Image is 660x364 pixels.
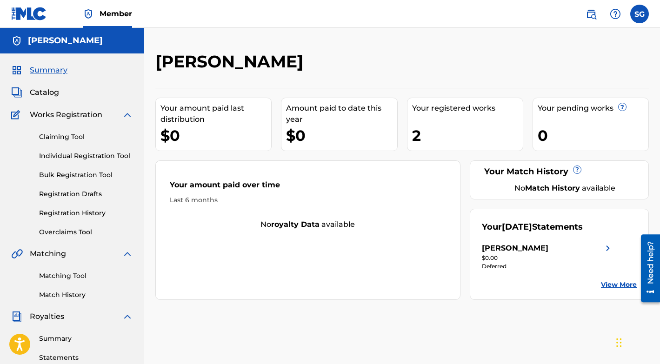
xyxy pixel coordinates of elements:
img: expand [122,311,133,322]
div: Your amount paid over time [170,179,446,195]
div: No available [493,183,637,194]
a: Matching Tool [39,271,133,281]
iframe: Chat Widget [613,319,660,364]
div: No available [156,219,460,230]
iframe: Resource Center [634,231,660,306]
img: Accounts [11,35,22,46]
span: ? [573,166,581,173]
div: 0 [538,125,648,146]
span: ? [619,103,626,111]
a: Statements [39,353,133,363]
span: [DATE] [502,222,532,232]
a: Summary [39,334,133,344]
div: Your Match History [482,165,637,178]
div: Last 6 months [170,195,446,205]
span: Royalties [30,311,64,322]
img: right chevron icon [602,243,613,254]
div: $0 [160,125,271,146]
div: Deferred [482,262,613,271]
img: MLC Logo [11,7,47,20]
span: Catalog [30,87,59,98]
span: Member [100,8,132,19]
img: Works Registration [11,109,23,120]
strong: royalty data [271,220,320,229]
div: Your pending works [538,103,648,114]
a: Overclaims Tool [39,227,133,237]
img: Summary [11,65,22,76]
div: 2 [412,125,523,146]
div: Your Statements [482,221,583,233]
div: Amount paid to date this year [286,103,397,125]
a: Registration Drafts [39,189,133,199]
div: Your amount paid last distribution [160,103,271,125]
a: Registration History [39,208,133,218]
div: $0 [286,125,397,146]
img: Catalog [11,87,22,98]
a: Bulk Registration Tool [39,170,133,180]
span: Matching [30,248,66,259]
img: Top Rightsholder [83,8,94,20]
span: Summary [30,65,67,76]
a: View More [601,280,637,290]
h5: SEAN GARY [28,35,103,46]
img: Royalties [11,311,22,322]
div: $0.00 [482,254,613,262]
a: Match History [39,290,133,300]
div: Help [606,5,625,23]
a: [PERSON_NAME]right chevron icon$0.00Deferred [482,243,613,271]
img: expand [122,109,133,120]
a: Public Search [582,5,600,23]
h2: [PERSON_NAME] [155,51,308,72]
a: CatalogCatalog [11,87,59,98]
img: search [586,8,597,20]
span: Works Registration [30,109,102,120]
a: SummarySummary [11,65,67,76]
img: Matching [11,248,23,259]
strong: Match History [525,184,580,192]
img: help [610,8,621,20]
img: expand [122,248,133,259]
div: [PERSON_NAME] [482,243,548,254]
a: Individual Registration Tool [39,151,133,161]
div: User Menu [630,5,649,23]
div: Drag [616,329,622,357]
a: Claiming Tool [39,132,133,142]
div: Your registered works [412,103,523,114]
